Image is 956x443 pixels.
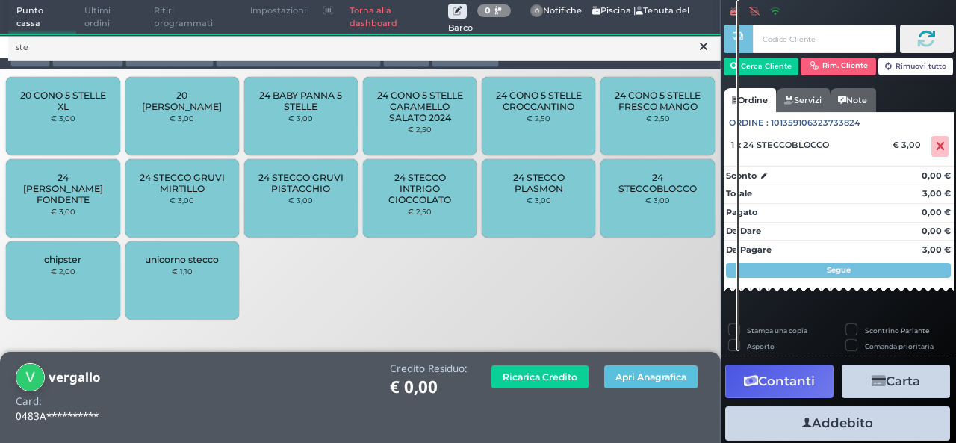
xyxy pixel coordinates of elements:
[725,365,834,398] button: Contanti
[530,4,544,18] span: 0
[527,114,550,123] small: € 2,50
[145,254,219,265] span: unicorno stecco
[8,34,721,61] input: Ricerca articolo
[341,1,448,34] a: Torna alla dashboard
[257,90,346,112] span: 24 BABY PANNA 5 STELLE
[725,406,950,440] button: Addebito
[242,1,314,22] span: Impostazioni
[44,254,81,265] span: chipster
[922,188,951,199] strong: 3,00 €
[76,1,146,34] span: Ultimi ordini
[485,5,491,16] b: 0
[771,117,860,129] span: 101359106323733824
[731,140,829,150] span: 1 x 24 STECCOBLOCCO
[922,207,951,217] strong: 0,00 €
[494,172,583,194] span: 24 STECCO PLASMON
[408,125,432,134] small: € 2,50
[842,365,950,398] button: Carta
[865,326,929,335] label: Scontrino Parlante
[724,88,776,112] a: Ordine
[776,88,830,112] a: Servizi
[613,172,702,194] span: 24 STECCOBLOCCO
[376,172,465,205] span: 24 STECCO INTRIGO CIOCCOLATO
[922,244,951,255] strong: 3,00 €
[49,368,100,385] b: vergallo
[137,90,226,112] span: 20 [PERSON_NAME]
[724,58,799,75] button: Cerca Cliente
[51,267,75,276] small: € 2,00
[747,341,775,351] label: Asporto
[257,172,346,194] span: 24 STECCO GRUVI PISTACCHIO
[827,265,851,275] strong: Segue
[729,117,769,129] span: Ordine :
[19,90,108,112] span: 20 CONO 5 STELLE XL
[288,114,313,123] small: € 3,00
[376,90,465,123] span: 24 CONO 5 STELLE CARAMELLO SALATO 2024
[645,196,670,205] small: € 3,00
[51,114,75,123] small: € 3,00
[146,1,242,34] span: Ritiri programmati
[604,365,698,388] button: Apri Anagrafica
[753,25,896,53] input: Codice Cliente
[878,58,954,75] button: Rimuovi tutto
[16,363,45,392] img: vergallo
[726,207,757,217] strong: Pagato
[890,140,928,150] div: € 3,00
[16,396,42,407] h4: Card:
[726,226,761,236] strong: Da Dare
[527,196,551,205] small: € 3,00
[494,90,583,112] span: 24 CONO 5 STELLE CROCCANTINO
[726,170,757,182] strong: Sconto
[19,172,108,205] span: 24 [PERSON_NAME] FONDENTE
[865,341,934,351] label: Comanda prioritaria
[8,1,77,34] span: Punto cassa
[922,170,951,181] strong: 0,00 €
[390,363,468,374] h4: Credito Residuo:
[747,326,807,335] label: Stampa una copia
[491,365,589,388] button: Ricarica Credito
[726,244,772,255] strong: Da Pagare
[830,88,875,112] a: Note
[726,188,752,199] strong: Totale
[922,226,951,236] strong: 0,00 €
[170,114,194,123] small: € 3,00
[646,114,670,123] small: € 2,50
[288,196,313,205] small: € 3,00
[172,267,193,276] small: € 1,10
[408,207,432,216] small: € 2,50
[170,196,194,205] small: € 3,00
[801,58,876,75] button: Rim. Cliente
[137,172,226,194] span: 24 STECCO GRUVI MIRTILLO
[613,90,702,112] span: 24 CONO 5 STELLE FRESCO MANGO
[390,378,468,397] h1: € 0,00
[51,207,75,216] small: € 3,00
